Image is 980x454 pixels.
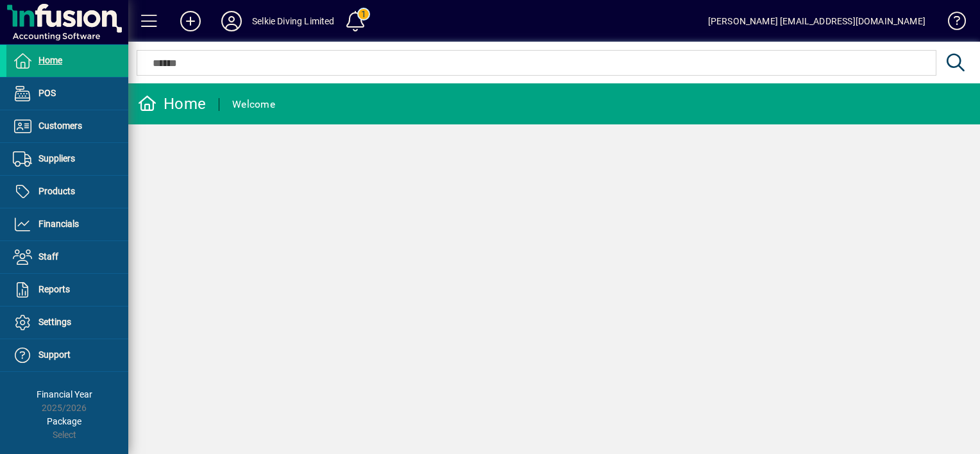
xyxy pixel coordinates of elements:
span: Financials [38,219,79,229]
div: Welcome [232,94,275,115]
a: Reports [6,274,128,306]
button: Profile [211,10,252,33]
span: Products [38,186,75,196]
div: Home [138,94,206,114]
a: POS [6,78,128,110]
div: Selkie Diving Limited [252,11,335,31]
span: Reports [38,284,70,294]
button: Add [170,10,211,33]
a: Products [6,176,128,208]
a: Financials [6,208,128,240]
span: Financial Year [37,389,92,399]
span: Package [47,416,81,426]
a: Support [6,339,128,371]
a: Staff [6,241,128,273]
span: Support [38,349,71,360]
a: Knowledge Base [938,3,964,44]
span: Settings [38,317,71,327]
span: POS [38,88,56,98]
a: Suppliers [6,143,128,175]
div: [PERSON_NAME] [EMAIL_ADDRESS][DOMAIN_NAME] [708,11,925,31]
span: Staff [38,251,58,262]
a: Customers [6,110,128,142]
span: Suppliers [38,153,75,164]
span: Customers [38,121,82,131]
a: Settings [6,307,128,339]
span: Home [38,55,62,65]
